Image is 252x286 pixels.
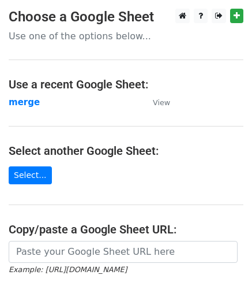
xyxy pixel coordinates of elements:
[9,97,40,107] a: merge
[9,9,243,25] h3: Choose a Google Sheet
[9,166,52,184] a: Select...
[9,77,243,91] h4: Use a recent Google Sheet:
[153,98,170,107] small: View
[9,222,243,236] h4: Copy/paste a Google Sheet URL:
[9,265,127,274] small: Example: [URL][DOMAIN_NAME]
[141,97,170,107] a: View
[9,241,238,263] input: Paste your Google Sheet URL here
[9,30,243,42] p: Use one of the options below...
[9,144,243,158] h4: Select another Google Sheet:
